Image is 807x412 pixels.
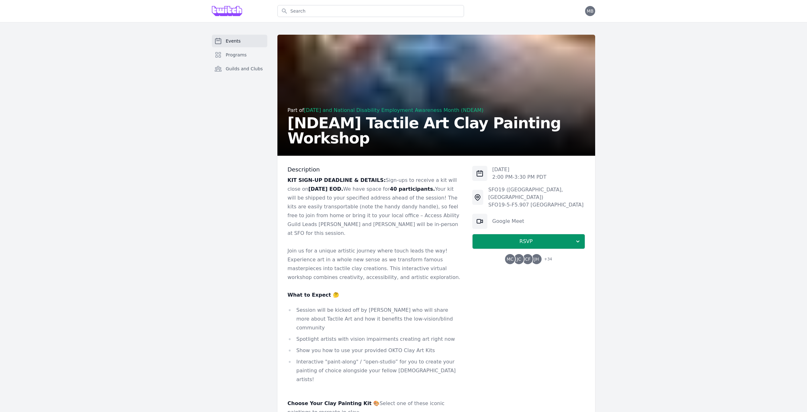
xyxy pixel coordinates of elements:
span: JC [517,257,521,261]
img: Grove [212,6,242,16]
li: Interactive "paint-along" / “open-studio” for you to create your painting of choice alongside you... [287,357,462,384]
div: Part of [287,107,585,114]
li: Session will be kicked off by [PERSON_NAME] who will share more about Tactile Art and how it bene... [287,306,462,332]
p: Join us for a unique artistic journey where touch leads the way! Experience art in a whole new se... [287,247,462,282]
span: MB [587,9,594,13]
span: RSVP [478,238,575,245]
button: RSVP [472,234,585,249]
span: Events [226,38,241,44]
a: Programs [212,49,267,61]
nav: Sidebar [212,35,267,85]
p: [DATE] [492,166,547,173]
h2: [NDEAM] Tactile Art Clay Painting Workshop [287,115,585,146]
span: MC [507,257,514,261]
button: MB [585,6,595,16]
strong: What to Expect 🤔 [287,292,339,298]
li: Spotlight artists with vision impairments creating art right now [287,335,462,344]
span: + 34 [540,255,552,264]
li: Show you how to use your provided OKTO Clay Art Kits [287,346,462,355]
span: Guilds and Clubs [226,66,263,72]
span: Programs [226,52,247,58]
strong: Choose Your Clay Painting Kit 🎨 [287,400,380,406]
div: SFO19 ([GEOGRAPHIC_DATA], [GEOGRAPHIC_DATA]) [488,186,585,201]
a: [DATE] and National Disability Employment Awareness Month (NDEAM) [304,107,484,113]
input: Search [277,5,464,17]
a: Guilds and Clubs [212,62,267,75]
p: 2:00 PM - 3:30 PM PDT [492,173,547,181]
p: Sign-ups to receive a kit will close on We have space for Your kit will be shipped to your specif... [287,176,462,238]
div: SFO19-5-F5.907 [GEOGRAPHIC_DATA] [488,201,585,209]
span: CF [525,257,531,261]
a: Events [212,35,267,47]
strong: [DATE] EOD. [308,186,343,192]
span: JH [534,257,539,261]
strong: KIT SIGN-UP DEADLINE & DETAILS: [287,177,386,183]
strong: 40 participants. [390,186,435,192]
h3: Description [287,166,462,173]
a: Google Meet [492,218,524,224]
